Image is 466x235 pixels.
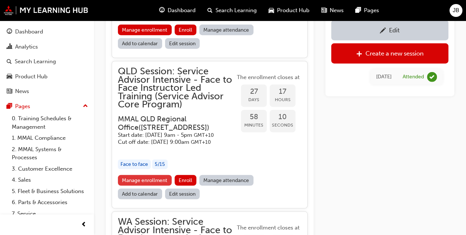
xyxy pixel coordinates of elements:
a: 0. Training Schedules & Management [9,113,91,132]
span: prev-icon [81,220,87,229]
span: guage-icon [159,6,165,15]
a: Create a new session [331,43,448,63]
div: Analytics [15,43,38,51]
a: news-iconNews [315,3,350,18]
span: Minutes [241,121,267,129]
span: Dashboard [168,6,196,15]
h3: MMAL QLD Regional Office ( [STREET_ADDRESS] ) [118,115,223,132]
span: pages-icon [355,6,361,15]
span: Hours [270,96,295,104]
span: QLD Session: Service Advisor Intensive - Face to Face Instructor Led Training (Service Advisor Co... [118,67,235,109]
h5: Cut off date: [DATE] 9:00am [118,139,223,146]
div: News [15,87,29,96]
a: 7. Service [9,208,91,220]
span: search-icon [207,6,213,15]
a: Edit [331,20,448,40]
a: Add to calendar [118,38,162,49]
span: learningRecordVerb_ATTEND-icon [427,72,437,82]
a: pages-iconPages [350,3,385,18]
span: pencil-icon [380,27,386,35]
span: guage-icon [7,29,12,35]
a: News [3,85,91,98]
span: Search Learning [216,6,257,15]
span: 27 [241,88,267,96]
button: Pages [3,100,91,113]
button: Enroll [175,175,197,186]
span: JB [453,6,459,15]
a: 4. Sales [9,174,91,186]
div: Edit [389,26,400,34]
span: car-icon [269,6,274,15]
div: Product Hub [15,72,48,81]
a: 6. Parts & Accessories [9,197,91,208]
a: car-iconProduct Hub [263,3,315,18]
span: Days [241,96,267,104]
button: DashboardAnalyticsSearch LearningProduct HubNews [3,24,91,100]
span: news-icon [7,88,12,95]
div: Attended [403,73,424,80]
span: Pages [364,6,379,15]
span: 10 [270,113,295,121]
h5: Start date: [DATE] 9am - 5pm [118,132,223,139]
span: The enrollment closes at [235,224,301,232]
span: Australian Eastern Standard Time GMT+10 [191,139,211,145]
a: Edit session [165,38,200,49]
span: news-icon [321,6,327,15]
a: Add to calendar [118,189,162,199]
span: 58 [241,113,267,121]
a: Manage attendance [199,25,253,35]
a: Search Learning [3,55,91,68]
a: Edit session [165,189,200,199]
span: Enroll [179,177,192,184]
button: JB [449,4,462,17]
div: Search Learning [15,57,56,66]
button: Enroll [175,25,197,35]
a: Manage enrollment [118,175,172,186]
a: Dashboard [3,25,91,39]
div: Create a new session [365,50,424,57]
img: mmal [4,6,88,15]
span: Seconds [270,121,295,129]
a: 5. Fleet & Business Solutions [9,186,91,197]
span: Enroll [179,27,192,33]
div: Dashboard [15,28,43,36]
a: Manage enrollment [118,25,172,35]
span: Australian Eastern Standard Time GMT+10 [194,132,214,138]
div: 5 / 15 [152,160,168,170]
div: Wed May 17 2023 11:35:57 GMT+1000 (Australian Eastern Standard Time) [376,72,392,81]
span: News [330,6,344,15]
span: pages-icon [7,103,12,110]
a: Product Hub [3,70,91,83]
a: Manage attendance [199,175,253,186]
span: up-icon [83,102,88,111]
div: Face to face [118,160,151,170]
a: 3. Customer Excellence [9,163,91,175]
a: 1. MMAL Compliance [9,132,91,144]
span: car-icon [7,74,12,80]
span: Product Hub [277,6,309,15]
span: chart-icon [7,44,12,50]
button: QLD Session: Service Advisor Intensive - Face to Face Instructor Led Training (Service Advisor Co... [118,67,301,202]
a: Analytics [3,40,91,54]
span: plus-icon [356,50,362,58]
span: search-icon [7,58,12,65]
div: Pages [15,102,30,111]
a: 2. MMAL Systems & Processes [9,144,91,163]
a: search-iconSearch Learning [202,3,263,18]
a: guage-iconDashboard [153,3,202,18]
span: The enrollment closes at [235,73,301,82]
span: 17 [270,88,295,96]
